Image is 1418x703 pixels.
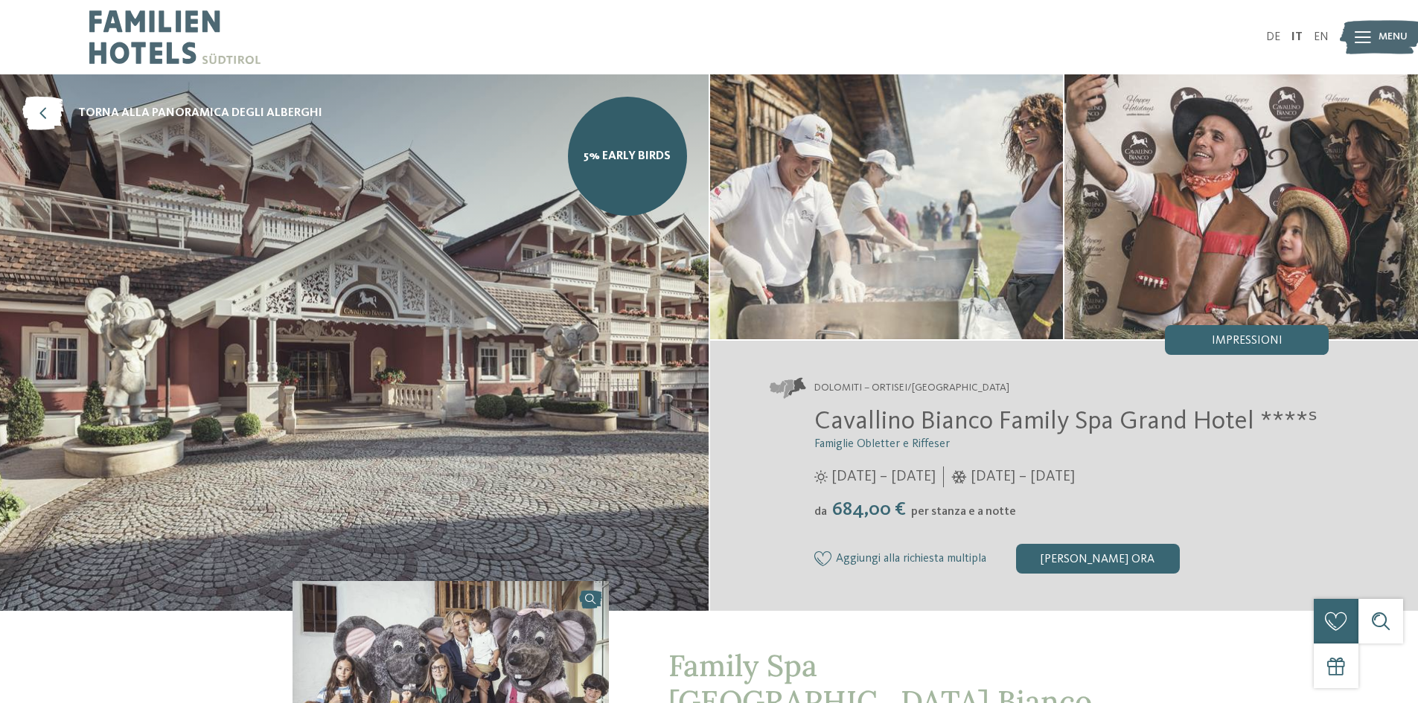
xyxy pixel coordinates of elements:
span: [DATE] – [DATE] [971,466,1075,487]
span: [DATE] – [DATE] [831,466,936,487]
img: Nel family hotel a Ortisei i vostri desideri diventeranno realtà [710,74,1064,339]
a: 5% Early Birds [568,97,687,216]
i: Orari d'apertura inverno [951,470,967,484]
i: Orari d'apertura estate [814,470,828,484]
div: [PERSON_NAME] ora [1016,544,1180,574]
span: Impressioni [1212,335,1283,347]
span: torna alla panoramica degli alberghi [78,105,322,121]
a: torna alla panoramica degli alberghi [22,97,322,130]
span: 684,00 € [828,500,910,519]
a: DE [1266,31,1280,43]
a: IT [1291,31,1303,43]
a: EN [1314,31,1329,43]
span: da [814,506,827,518]
img: Nel family hotel a Ortisei i vostri desideri diventeranno realtà [1064,74,1418,339]
span: 5% Early Birds [584,148,671,164]
span: Dolomiti – Ortisei/[GEOGRAPHIC_DATA] [814,381,1009,396]
span: Famiglie Obletter e Riffeser [814,438,950,450]
span: Menu [1379,30,1408,45]
span: per stanza e a notte [911,506,1016,518]
span: Cavallino Bianco Family Spa Grand Hotel ****ˢ [814,408,1318,434]
span: Aggiungi alla richiesta multipla [836,553,986,566]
